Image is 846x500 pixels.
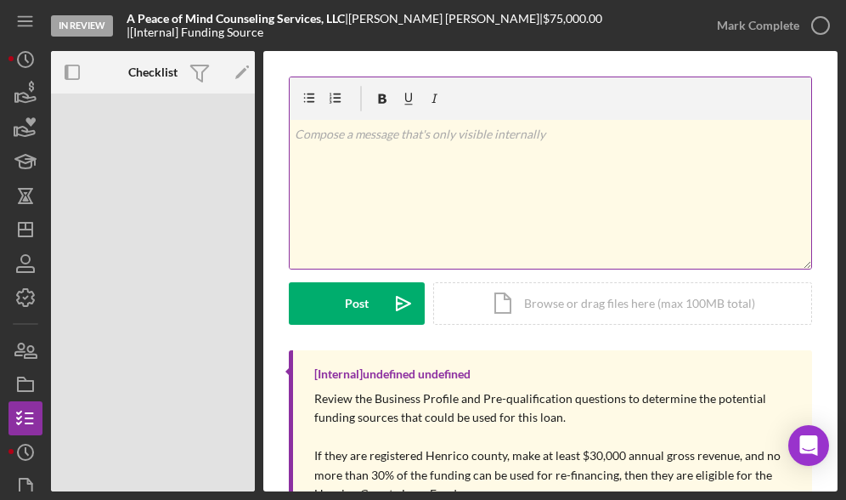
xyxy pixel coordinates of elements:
div: | [127,12,348,26]
button: Mark Complete [700,9,838,43]
div: Post [345,282,369,325]
div: $75,000.00 [543,12,607,26]
div: [PERSON_NAME] [PERSON_NAME] | [348,12,543,26]
p: Review the Business Profile and Pre-qualification questions to determine the potential funding so... [314,389,795,428]
b: Checklist [128,65,178,79]
b: A Peace of Mind Counseling Services, LLC [127,11,345,26]
div: Mark Complete [717,9,799,43]
div: In Review [51,15,113,37]
div: | [Internal] Funding Source [127,26,263,39]
button: Post [289,282,425,325]
div: Open Intercom Messenger [788,425,829,466]
div: [Internal] undefined undefined [314,367,471,381]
